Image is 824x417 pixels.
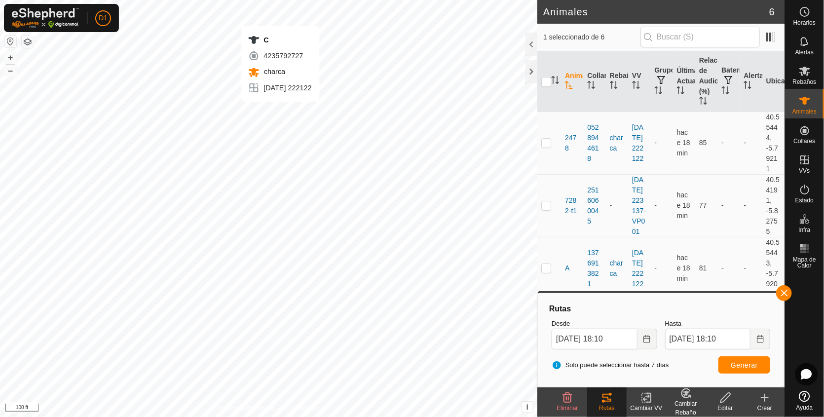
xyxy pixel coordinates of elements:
[717,112,740,174] td: -
[745,404,785,413] div: Crear
[587,82,595,90] p-sorticon: Activar para ordenar
[632,82,640,90] p-sorticon: Activar para ordenar
[673,51,695,112] th: Última Actualización
[740,51,762,112] th: Alertas
[637,329,657,349] button: Choose Date
[793,20,816,26] span: Horarios
[552,360,669,370] span: Solo puede seleccionar hasta 7 días
[4,36,16,47] button: Restablecer Mapa
[610,258,624,279] div: charca
[718,356,770,374] button: Generar
[731,361,758,369] span: Generar
[565,82,573,90] p-sorticon: Activar para ordenar
[650,237,673,300] td: -
[762,112,785,174] td: 40.55444, -5.79211
[610,200,624,211] div: -
[650,51,673,112] th: Grupos
[785,387,824,415] a: Ayuda
[587,404,627,413] div: Rutas
[665,319,771,329] label: Hasta
[798,227,810,233] span: Infra
[762,237,785,300] td: 40.55443, -5.79206
[632,123,643,162] a: [DATE] 222122
[640,27,760,47] input: Buscar (S)
[565,133,579,153] span: 2478
[654,88,662,96] p-sorticon: Activar para ordenar
[543,32,640,42] span: 1 seleccionado de 6
[610,82,618,90] p-sorticon: Activar para ordenar
[4,52,16,64] button: +
[262,68,285,76] span: charca
[522,402,533,413] button: i
[699,264,707,272] span: 81
[248,82,311,94] div: [DATE] 222122
[699,98,707,106] p-sorticon: Activar para ordenar
[676,254,690,282] span: 20 ago 2025, 17:52
[587,122,601,164] div: 0528944618
[551,77,559,85] p-sorticon: Activar para ordenar
[287,404,320,413] a: Contáctenos
[565,263,569,273] span: A
[796,405,813,411] span: Ayuda
[769,4,775,19] span: 6
[632,249,643,288] a: [DATE] 222122
[610,133,624,153] div: charca
[650,174,673,237] td: -
[632,176,646,235] a: [DATE] 223137-VP001
[721,88,729,96] p-sorticon: Activar para ordenar
[799,168,810,174] span: VVs
[557,405,578,412] span: Eliminar
[795,197,814,203] span: Estado
[22,36,34,48] button: Capas del Mapa
[717,237,740,300] td: -
[561,51,583,112] th: Animal
[606,51,628,112] th: Rebaño
[248,50,311,62] div: 4235792727
[717,51,740,112] th: Batería
[552,319,657,329] label: Desde
[565,195,579,216] span: 7282-t1
[750,329,770,349] button: Choose Date
[740,174,762,237] td: -
[587,248,601,289] div: 1376913821
[792,79,816,85] span: Rebaños
[526,403,528,411] span: i
[587,185,601,227] div: 2516060045
[543,6,769,18] h2: Animales
[666,399,706,417] div: Cambiar Rebaño
[740,237,762,300] td: -
[706,404,745,413] div: Editar
[762,174,785,237] td: 40.54191, -5.82755
[99,13,108,23] span: D1
[12,8,79,28] img: Logo Gallagher
[792,109,817,114] span: Animales
[218,404,274,413] a: Política de Privacidad
[740,112,762,174] td: -
[627,404,666,413] div: Cambiar VV
[650,112,673,174] td: -
[795,49,814,55] span: Alertas
[628,51,650,112] th: VV
[695,51,717,112] th: Relación de Audio (%)
[676,191,690,220] span: 20 ago 2025, 17:52
[548,303,774,315] div: Rutas
[699,201,707,209] span: 77
[4,65,16,76] button: –
[717,174,740,237] td: -
[793,138,815,144] span: Collares
[583,51,605,112] th: Collar
[676,128,690,157] span: 20 ago 2025, 17:52
[762,51,785,112] th: Ubicación
[787,257,822,268] span: Mapa de Calor
[699,139,707,147] span: 85
[248,34,311,46] div: C
[744,82,751,90] p-sorticon: Activar para ordenar
[676,88,684,96] p-sorticon: Activar para ordenar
